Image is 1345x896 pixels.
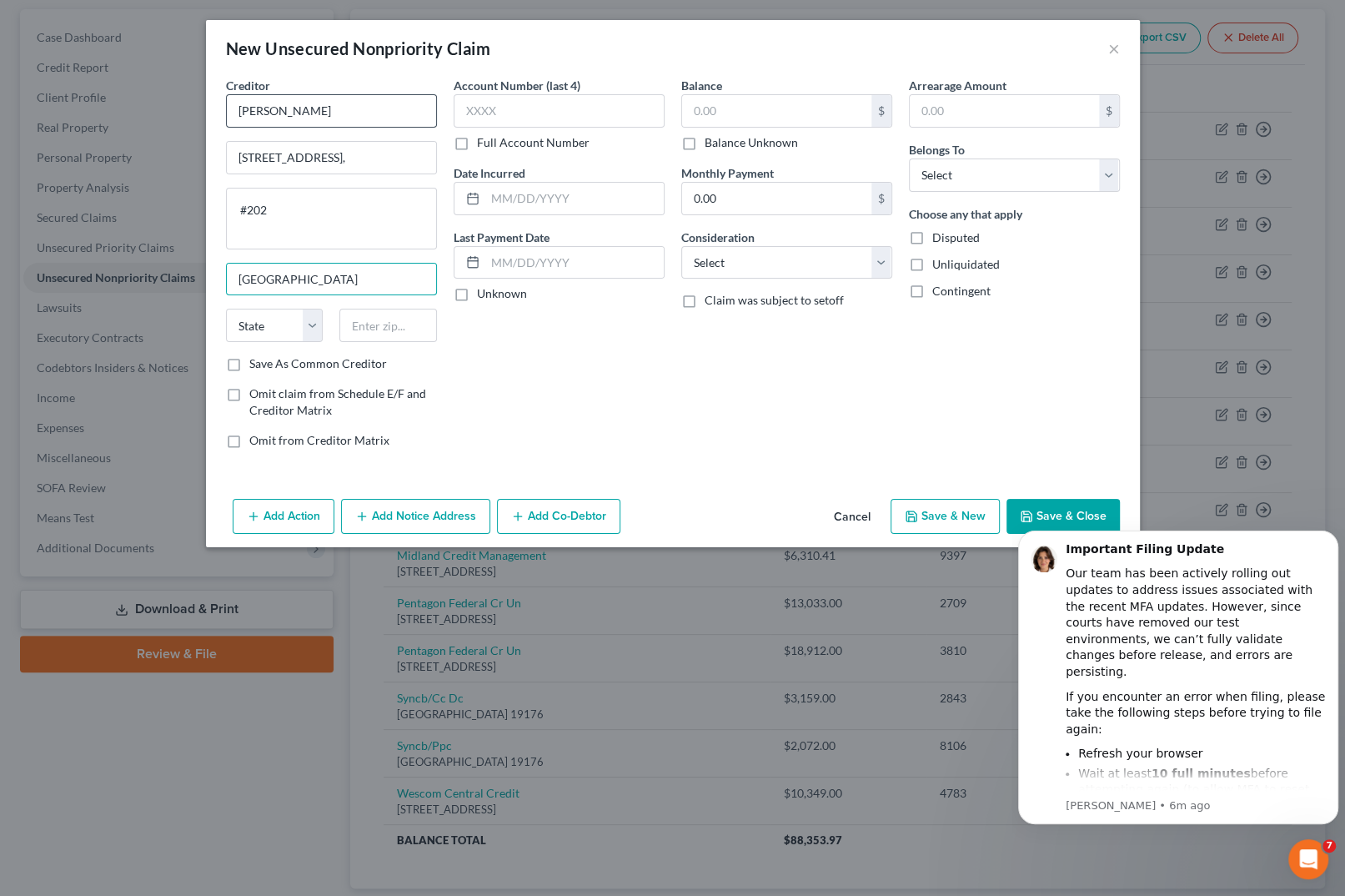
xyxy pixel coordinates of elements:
[1011,510,1345,888] iframe: Intercom notifications message
[249,433,389,447] span: Omit from Creditor Matrix
[871,183,891,214] div: $
[1322,839,1336,853] span: 7
[339,309,437,342] input: Enter zip...
[910,95,1099,127] input: 0.00
[226,37,490,60] div: New Unsecured Nonpriority Claim
[341,499,490,534] button: Add Notice Address
[1099,95,1119,127] div: $
[705,134,798,151] label: Balance Unknown
[477,134,590,151] label: Full Account Number
[705,293,844,307] span: Claim was subject to setoff
[1006,499,1120,534] button: Save & Close
[682,183,871,214] input: 0.00
[932,230,980,244] span: Disputed
[891,499,1000,534] button: Save & New
[497,499,620,534] button: Add Co-Debtor
[233,499,334,534] button: Add Action
[681,229,755,246] label: Consideration
[485,247,664,279] input: MM/DD/YYYY
[681,164,774,182] label: Monthly Payment
[249,355,387,372] label: Save As Common Creditor
[454,94,665,128] input: XXXX
[932,257,1000,271] span: Unliquidated
[909,205,1022,223] label: Choose any that apply
[227,264,436,295] input: Enter city...
[454,164,525,182] label: Date Incurred
[909,77,1006,94] label: Arrearage Amount
[227,142,436,174] input: Enter address...
[454,229,550,246] label: Last Payment Date
[477,285,527,302] label: Unknown
[871,95,891,127] div: $
[454,77,580,94] label: Account Number (last 4)
[485,183,664,214] input: MM/DD/YYYY
[1288,839,1328,879] iframe: Intercom live chat
[821,501,884,534] button: Cancel
[909,143,965,157] span: Belongs To
[682,95,871,127] input: 0.00
[226,78,270,93] span: Creditor
[226,94,437,128] input: Search creditor by name...
[932,284,991,298] span: Contingent
[681,77,722,94] label: Balance
[249,386,426,417] span: Omit claim from Schedule E/F and Creditor Matrix
[1108,38,1120,58] button: ×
